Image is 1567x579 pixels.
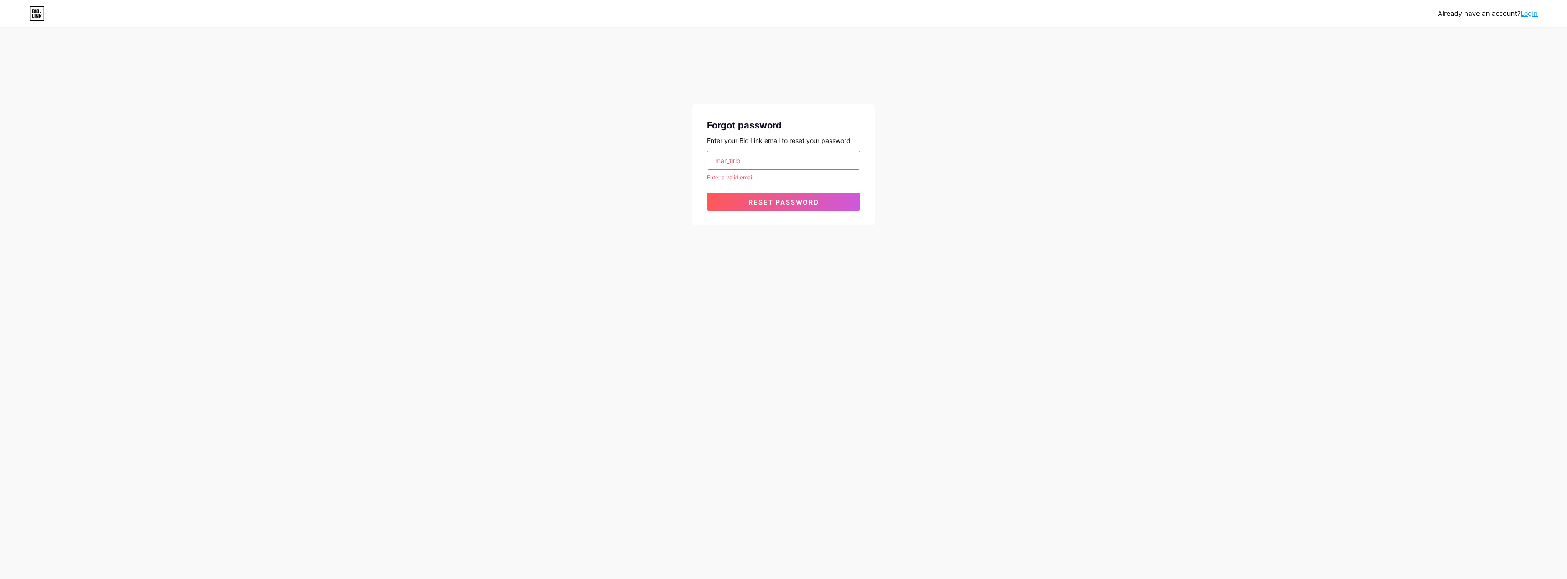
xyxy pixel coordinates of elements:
[707,118,860,132] div: Forgot password
[1438,9,1538,19] div: Already have an account?
[1521,10,1538,17] a: Login
[707,174,860,182] div: Enter a valid email
[707,151,860,169] input: Email
[707,136,860,145] div: Enter your Bio Link email to reset your password
[748,198,819,206] span: Reset password
[707,193,860,211] button: Reset password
